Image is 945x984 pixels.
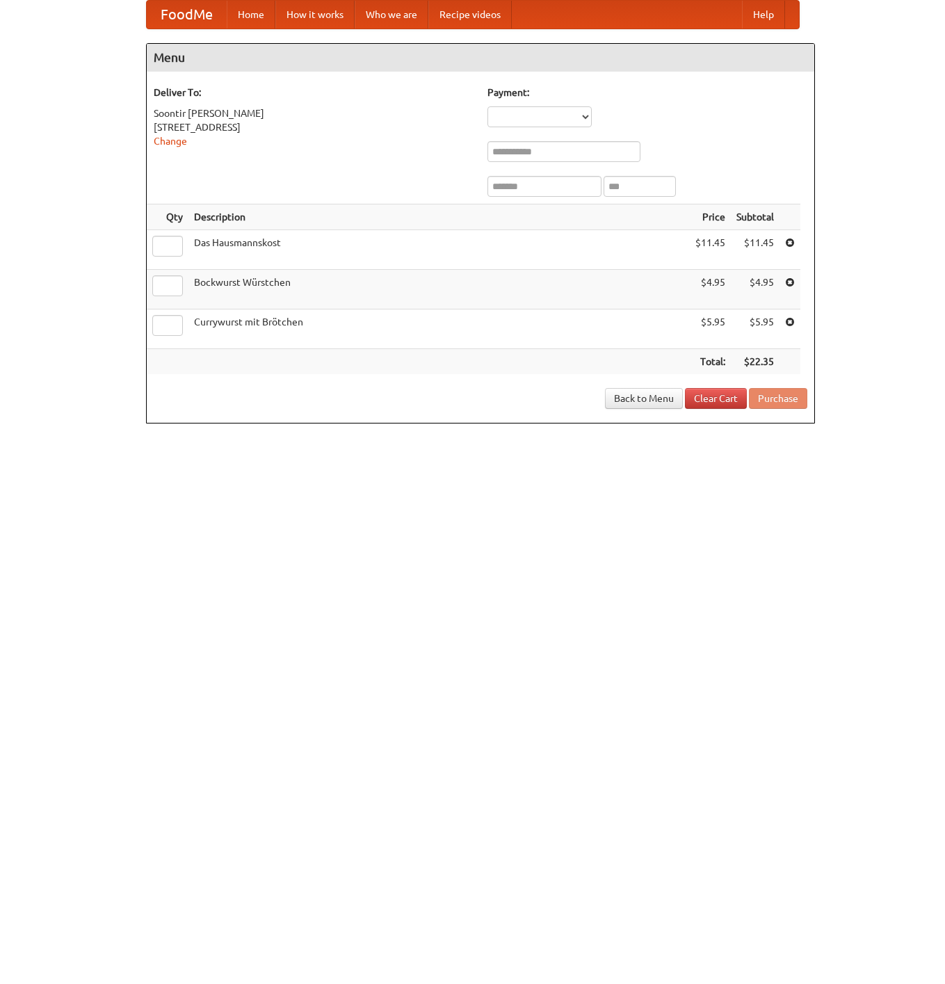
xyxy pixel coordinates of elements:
[188,270,690,309] td: Bockwurst Würstchen
[275,1,355,29] a: How it works
[428,1,512,29] a: Recipe videos
[690,204,731,230] th: Price
[154,106,474,120] div: Soontir [PERSON_NAME]
[188,230,690,270] td: Das Hausmannskost
[690,230,731,270] td: $11.45
[188,204,690,230] th: Description
[227,1,275,29] a: Home
[731,204,780,230] th: Subtotal
[742,1,785,29] a: Help
[147,204,188,230] th: Qty
[749,388,807,409] button: Purchase
[147,44,814,72] h4: Menu
[487,86,807,99] h5: Payment:
[154,136,187,147] a: Change
[731,230,780,270] td: $11.45
[685,388,747,409] a: Clear Cart
[605,388,683,409] a: Back to Menu
[147,1,227,29] a: FoodMe
[690,309,731,349] td: $5.95
[731,270,780,309] td: $4.95
[731,349,780,375] th: $22.35
[154,86,474,99] h5: Deliver To:
[731,309,780,349] td: $5.95
[690,349,731,375] th: Total:
[690,270,731,309] td: $4.95
[355,1,428,29] a: Who we are
[188,309,690,349] td: Currywurst mit Brötchen
[154,120,474,134] div: [STREET_ADDRESS]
